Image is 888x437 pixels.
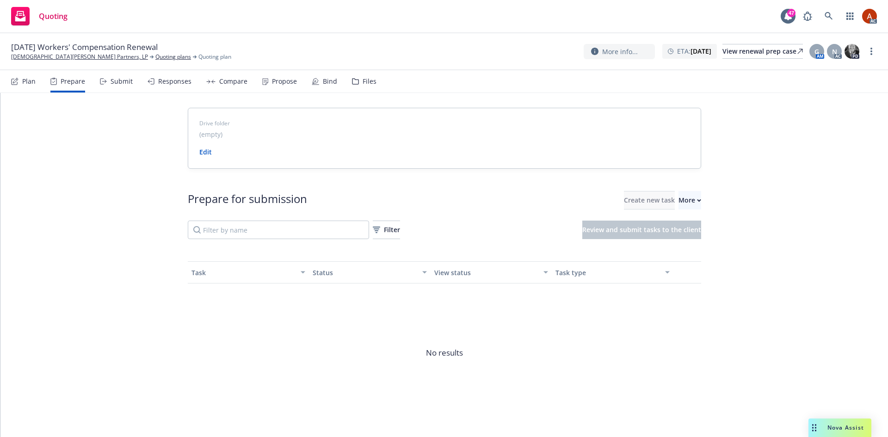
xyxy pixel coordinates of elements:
[313,268,417,277] div: Status
[841,7,859,25] a: Switch app
[7,3,71,29] a: Quoting
[552,261,673,283] button: Task type
[814,47,819,56] span: G
[582,221,701,239] button: Review and submit tasks to the client
[582,225,701,234] span: Review and submit tasks to the client
[219,78,247,85] div: Compare
[191,268,296,277] div: Task
[434,268,538,277] div: View status
[787,9,795,17] div: 47
[808,419,820,437] div: Drag to move
[39,12,68,20] span: Quoting
[677,46,711,56] span: ETA :
[624,196,675,204] span: Create new task
[431,261,552,283] button: View status
[155,53,191,61] a: Quoting plans
[845,44,859,59] img: photo
[111,78,133,85] div: Submit
[862,9,877,24] img: photo
[820,7,838,25] a: Search
[798,7,817,25] a: Report a Bug
[323,78,337,85] div: Bind
[188,283,701,422] span: No results
[827,424,864,431] span: Nova Assist
[199,129,222,139] span: (empty)
[691,47,711,55] strong: [DATE]
[11,53,148,61] a: [DEMOGRAPHIC_DATA][PERSON_NAME] Partners, LP
[363,78,376,85] div: Files
[22,78,36,85] div: Plan
[624,191,675,209] button: Create new task
[678,191,701,209] div: More
[808,419,871,437] button: Nova Assist
[61,78,85,85] div: Prepare
[373,221,400,239] button: Filter
[832,47,837,56] span: N
[198,53,231,61] span: Quoting plan
[188,191,307,209] div: Prepare for submission
[678,191,701,209] button: More
[602,47,638,56] span: More info...
[188,261,309,283] button: Task
[199,119,690,128] span: Drive folder
[722,44,803,58] div: View renewal prep case
[866,46,877,57] a: more
[272,78,297,85] div: Propose
[309,261,431,283] button: Status
[199,148,212,156] a: Edit
[722,44,803,59] a: View renewal prep case
[188,221,369,239] input: Filter by name
[11,42,158,53] span: [DATE] Workers' Compensation Renewal
[555,268,660,277] div: Task type
[158,78,191,85] div: Responses
[584,44,655,59] button: More info...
